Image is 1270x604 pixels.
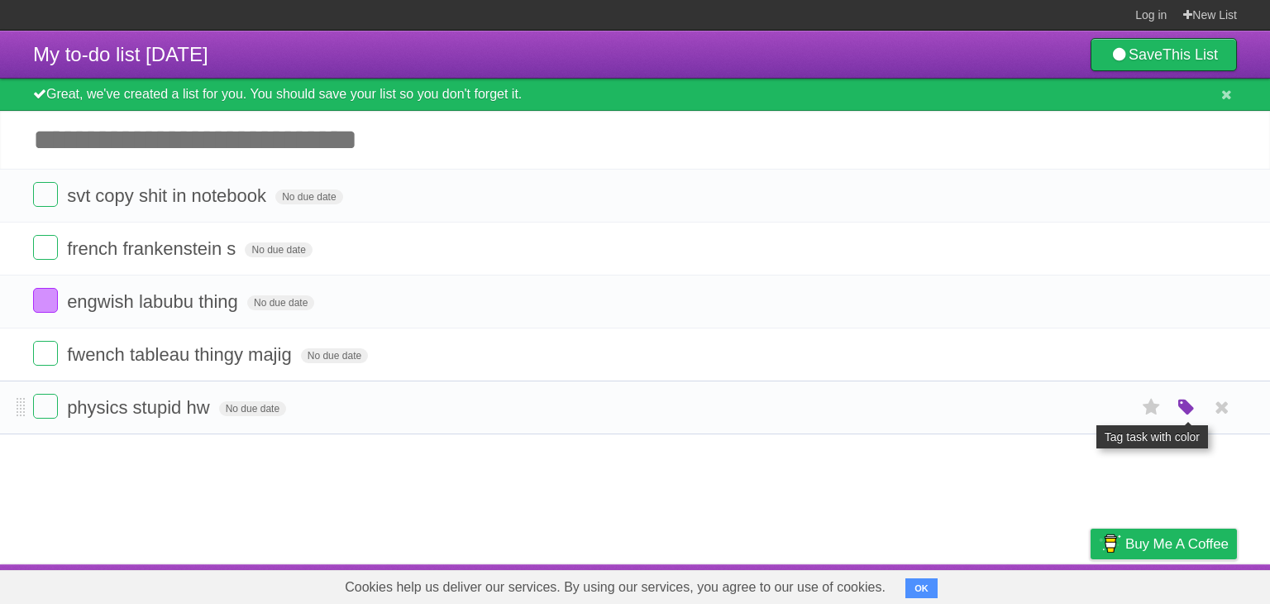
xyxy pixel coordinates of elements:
[67,397,213,418] span: physics stupid hw
[1091,38,1237,71] a: SaveThis List
[1013,568,1049,600] a: Terms
[67,291,242,312] span: engwish labubu thing
[328,571,902,604] span: Cookies help us deliver our services. By using our services, you agree to our use of cookies.
[1133,568,1237,600] a: Suggest a feature
[925,568,992,600] a: Developers
[1163,46,1218,63] b: This List
[67,344,296,365] span: fwench tableau thingy majig
[245,242,312,257] span: No due date
[1091,529,1237,559] a: Buy me a coffee
[871,568,905,600] a: About
[275,189,342,204] span: No due date
[33,235,58,260] label: Done
[33,288,58,313] label: Done
[67,185,270,206] span: svt copy shit in notebook
[33,43,208,65] span: My to-do list [DATE]
[1099,530,1121,558] img: Buy me a coffee
[1136,394,1167,421] label: Star task
[33,341,58,366] label: Done
[33,394,58,419] label: Done
[219,401,286,416] span: No due date
[301,348,368,363] span: No due date
[1069,568,1112,600] a: Privacy
[33,182,58,207] label: Done
[67,238,240,259] span: french frankenstein s
[905,578,938,598] button: OK
[247,295,314,310] span: No due date
[1125,530,1229,558] span: Buy me a coffee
